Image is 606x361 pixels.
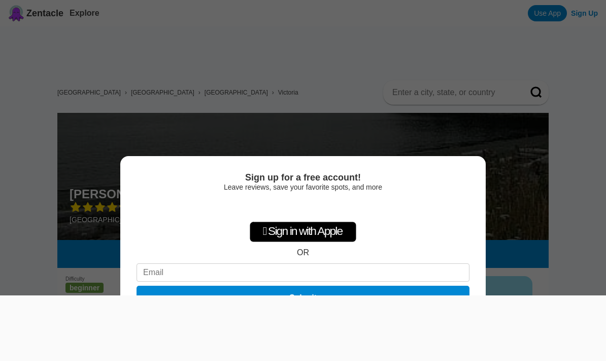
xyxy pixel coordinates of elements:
[251,196,355,219] iframe: Sign in with Google Button
[297,248,309,257] div: OR
[250,222,356,242] div: Sign in with Apple
[137,263,469,282] input: Email
[48,295,558,358] iframe: Advertisement
[256,196,350,219] div: Sign in with Google. Opens in new tab
[137,286,469,310] button: Submit
[137,183,469,191] div: Leave reviews, save your favorite spots, and more
[137,172,469,183] div: Sign up for a free account!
